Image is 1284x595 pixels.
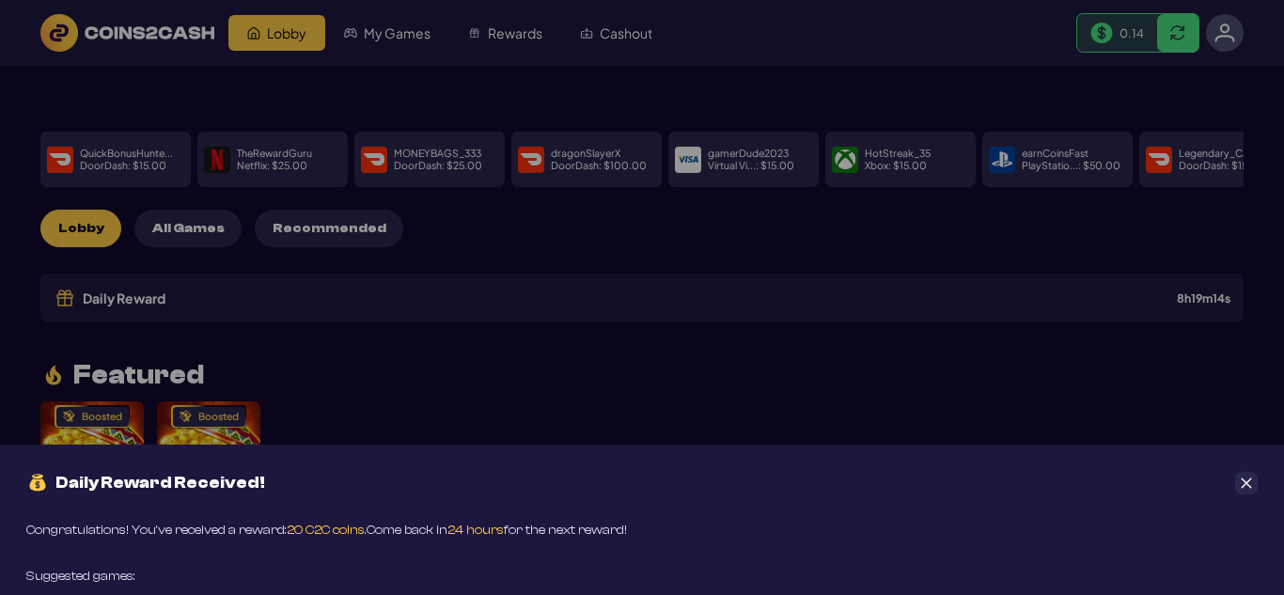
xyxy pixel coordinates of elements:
[287,523,367,538] span: 20 C2C coins.
[26,567,135,587] div: Suggested games:
[447,523,504,538] span: 24 hours
[1235,472,1258,494] button: Close
[26,521,627,540] div: Congratulations! You’ve received a reward: Come back in for the next reward!
[26,471,49,494] img: money
[55,475,265,492] span: Daily Reward Received!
